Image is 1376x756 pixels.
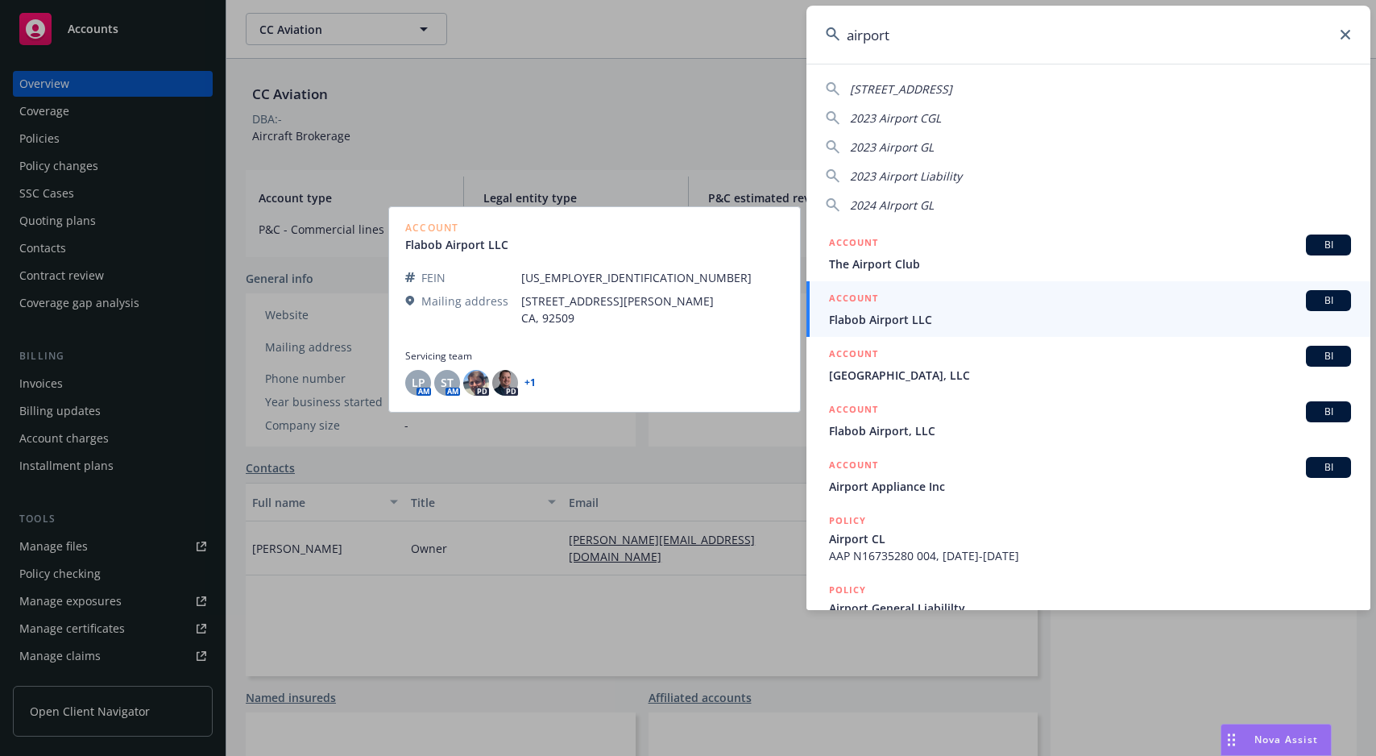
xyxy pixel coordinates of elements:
[850,168,962,184] span: 2023 Airport Liability
[829,346,878,365] h5: ACCOUNT
[829,547,1351,564] span: AAP N16735280 004, [DATE]-[DATE]
[850,139,934,155] span: 2023 Airport GL
[806,573,1370,642] a: POLICYAirport General Liabililty
[806,393,1370,448] a: ACCOUNTBIFlabob Airport, LLC
[1221,724,1332,756] button: Nova Assist
[829,530,1351,547] span: Airport CL
[829,235,878,254] h5: ACCOUNT
[806,6,1370,64] input: Search...
[1312,238,1345,252] span: BI
[829,513,866,529] h5: POLICY
[1312,349,1345,363] span: BI
[850,197,934,213] span: 2024 AIrport GL
[850,110,941,126] span: 2023 Airport CGL
[829,401,878,421] h5: ACCOUNT
[829,422,1351,439] span: Flabob Airport, LLC
[850,81,952,97] span: [STREET_ADDRESS]
[806,281,1370,337] a: ACCOUNTBIFlabob Airport LLC
[1312,460,1345,475] span: BI
[806,337,1370,393] a: ACCOUNTBI[GEOGRAPHIC_DATA], LLC
[806,448,1370,504] a: ACCOUNTBIAirport Appliance Inc
[829,478,1351,495] span: Airport Appliance Inc
[806,226,1370,281] a: ACCOUNTBIThe Airport Club
[829,582,866,598] h5: POLICY
[829,600,1351,617] span: Airport General Liabililty
[1312,405,1345,419] span: BI
[1312,293,1345,308] span: BI
[1221,725,1241,755] div: Drag to move
[829,311,1351,328] span: Flabob Airport LLC
[806,504,1370,573] a: POLICYAirport CLAAP N16735280 004, [DATE]-[DATE]
[1254,733,1318,746] span: Nova Assist
[829,290,878,309] h5: ACCOUNT
[829,255,1351,272] span: The Airport Club
[829,457,878,476] h5: ACCOUNT
[829,367,1351,384] span: [GEOGRAPHIC_DATA], LLC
